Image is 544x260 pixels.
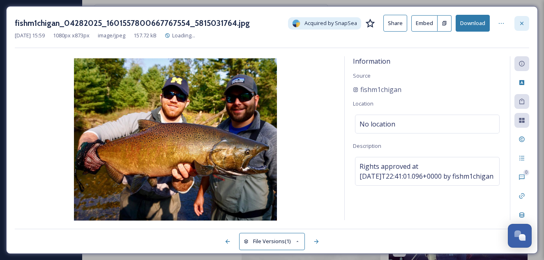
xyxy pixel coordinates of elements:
[508,224,532,248] button: Open Chat
[15,32,45,39] span: [DATE] 15:59
[353,85,401,94] a: fishm1chigan
[456,15,490,32] button: Download
[304,19,357,27] span: Acquired by SnapSea
[353,57,390,66] span: Information
[15,17,250,29] h3: fishm1chigan_04282025_1601557800667767554_5815031764.jpg
[353,72,371,79] span: Source
[360,161,495,181] span: Rights approved at [DATE]T22:41:01.096+0000 by fishm1chigan
[239,233,305,250] button: File Versions(1)
[172,32,195,39] span: Loading...
[353,142,381,150] span: Description
[98,32,125,39] span: image/jpeg
[383,15,407,32] button: Share
[53,32,90,39] span: 1080 px x 873 px
[523,170,529,175] div: 0
[411,15,438,32] button: Embed
[134,32,157,39] span: 157.72 kB
[353,100,373,107] span: Location
[360,85,401,94] span: fishm1chigan
[360,119,395,129] span: No location
[15,58,336,222] img: 10bYqaPtYjmS3NLJuGVohvvZKqlQ_R8rZ.jpg
[292,19,300,28] img: snapsea-logo.png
